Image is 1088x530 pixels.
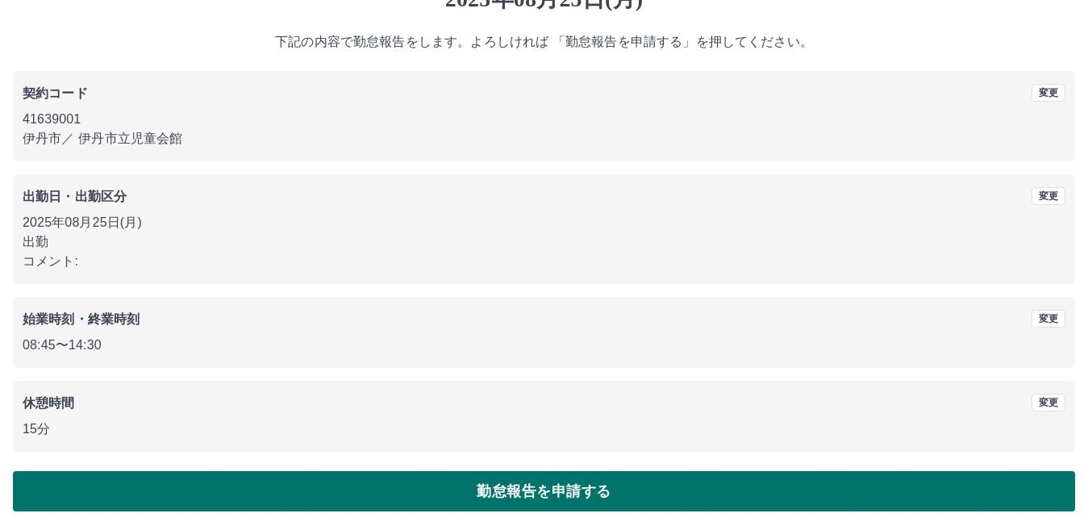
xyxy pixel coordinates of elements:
p: 出勤 [23,232,1065,252]
button: 変更 [1032,187,1065,205]
button: 変更 [1032,394,1065,411]
p: 伊丹市 ／ 伊丹市立児童会館 [23,129,1065,148]
button: 勤怠報告を申請する [13,471,1075,511]
b: 始業時刻・終業時刻 [23,312,140,326]
p: 41639001 [23,110,1065,129]
p: 2025年08月25日(月) [23,213,1065,232]
button: 変更 [1032,84,1065,102]
p: 08:45 〜 14:30 [23,336,1065,355]
b: 休憩時間 [23,396,75,410]
button: 変更 [1032,310,1065,328]
p: 下記の内容で勤怠報告をします。よろしければ 「勤怠報告を申請する」を押してください。 [13,32,1075,52]
b: 出勤日・出勤区分 [23,190,127,203]
p: 15分 [23,419,1065,439]
b: 契約コード [23,86,88,100]
p: コメント: [23,252,1065,271]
